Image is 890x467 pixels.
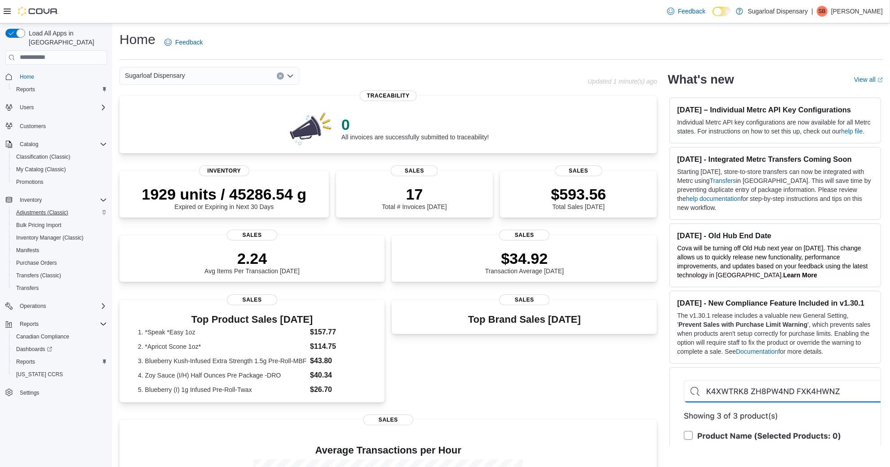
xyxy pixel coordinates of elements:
span: My Catalog (Classic) [16,166,66,173]
span: Reports [16,319,107,329]
h3: [DATE] - Old Hub End Date [677,231,873,240]
span: Load All Apps in [GEOGRAPHIC_DATA] [25,29,107,47]
span: Sales [227,294,277,305]
span: Inventory [20,196,42,204]
span: Reports [13,356,107,367]
span: Sales [391,165,438,176]
p: $34.92 [485,249,564,267]
div: Sam Burns [817,6,828,17]
span: Dashboards [16,346,52,353]
img: Cova [18,7,58,16]
a: Purchase Orders [13,258,61,268]
dt: 5. Blueberry (I) 1g Infused Pre-Roll-Twax [138,385,306,394]
span: Canadian Compliance [13,331,107,342]
dt: 4. Zoy Sauce (I/H) Half Ounces Pre Package -DRO [138,371,306,380]
button: Reports [2,318,111,330]
a: Dashboards [9,343,111,356]
a: Settings [16,387,43,398]
p: Sugarloaf Dispensary [748,6,808,17]
a: View allExternal link [854,76,883,83]
a: Manifests [13,245,43,256]
span: Customers [20,123,46,130]
span: Purchase Orders [13,258,107,268]
span: Washington CCRS [13,369,107,380]
a: Feedback [161,33,206,51]
h3: Top Product Sales [DATE] [138,314,366,325]
a: Promotions [13,177,47,187]
span: Reports [16,86,35,93]
h3: [DATE] – Individual Metrc API Key Configurations [677,105,873,114]
dd: $40.34 [310,370,366,381]
h2: What's new [668,72,734,87]
span: Transfers (Classic) [13,270,107,281]
p: The v1.30.1 release includes a valuable new General Setting, ' ', which prevents sales when produ... [677,311,873,356]
span: Reports [20,320,39,328]
p: [PERSON_NAME] [831,6,883,17]
dd: $26.70 [310,384,366,395]
span: Customers [16,120,107,131]
dt: 3. Blueberry Kush-Infused Extra Strength 1.5g Pre-Roll-MBF [138,356,306,365]
p: Starting [DATE], store-to-store transfers can now be integrated with Metrc using in [GEOGRAPHIC_D... [677,167,873,212]
a: Home [16,71,38,82]
a: Reports [13,84,39,95]
span: Classification (Classic) [13,151,107,162]
span: Sugarloaf Dispensary [125,70,185,81]
div: Expired or Expiring in Next 30 Days [142,185,307,210]
a: Inventory Manager (Classic) [13,232,87,243]
a: My Catalog (Classic) [13,164,70,175]
button: Bulk Pricing Import [9,219,111,231]
span: Inventory Manager (Classic) [13,232,107,243]
a: Dashboards [13,344,56,355]
span: My Catalog (Classic) [13,164,107,175]
span: Traceability [360,90,417,101]
dd: $157.77 [310,327,366,338]
button: Transfers (Classic) [9,269,111,282]
strong: Prevent Sales with Purchase Limit Warning [678,321,807,328]
span: Operations [20,302,46,310]
span: Cova will be turning off Old Hub next year on [DATE]. This change allows us to quickly release ne... [677,245,868,279]
h3: [DATE] - Integrated Metrc Transfers Coming Soon [677,155,873,164]
span: Transfers (Classic) [16,272,61,279]
p: Updated 1 minute(s) ago [588,78,657,85]
span: Bulk Pricing Import [13,220,107,231]
h3: Top Brand Sales [DATE] [468,314,581,325]
span: Promotions [13,177,107,187]
span: Promotions [16,178,44,186]
button: Classification (Classic) [9,151,111,163]
p: 2.24 [204,249,300,267]
button: Reports [16,319,42,329]
a: Learn More [783,271,817,279]
span: Operations [16,301,107,311]
a: [US_STATE] CCRS [13,369,66,380]
a: Transfers [710,177,736,184]
p: Individual Metrc API key configurations are now available for all Metrc states. For instructions ... [677,118,873,136]
div: All invoices are successfully submitted to traceability! [341,116,489,141]
button: Catalog [16,139,42,150]
h3: [DATE] - New Compliance Feature Included in v1.30.1 [677,298,873,307]
a: Canadian Compliance [13,331,73,342]
nav: Complex example [5,67,107,423]
span: Catalog [16,139,107,150]
span: Manifests [13,245,107,256]
button: Clear input [277,72,284,80]
span: Manifests [16,247,39,254]
a: Documentation [736,348,778,355]
div: Total # Invoices [DATE] [382,185,447,210]
span: Adjustments (Classic) [16,209,68,216]
button: Open list of options [287,72,294,80]
a: help documentation [686,195,741,202]
button: Canadian Compliance [9,330,111,343]
span: Feedback [175,38,203,47]
span: Feedback [678,7,705,16]
button: Inventory Manager (Classic) [9,231,111,244]
dt: 1. *Speak *Easy 1oz [138,328,306,337]
span: Inventory [199,165,249,176]
a: Classification (Classic) [13,151,74,162]
p: $593.56 [551,185,606,203]
p: 17 [382,185,447,203]
span: Dashboards [13,344,107,355]
button: Operations [16,301,50,311]
span: Reports [13,84,107,95]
